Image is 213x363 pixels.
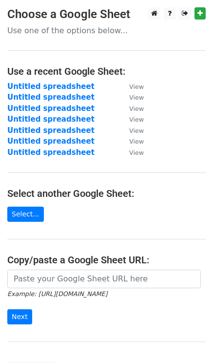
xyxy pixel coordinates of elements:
small: Example: [URL][DOMAIN_NAME] [7,290,107,298]
p: Use one of the options below... [7,25,206,36]
a: View [119,115,144,124]
a: View [119,82,144,91]
small: View [129,138,144,145]
a: View [119,104,144,113]
small: View [129,94,144,101]
h4: Select another Google Sheet: [7,188,206,199]
input: Next [7,309,32,324]
a: Untitled spreadsheet [7,126,95,135]
a: Untitled spreadsheet [7,137,95,146]
small: View [129,105,144,112]
h3: Choose a Google Sheet [7,7,206,21]
a: Select... [7,207,44,222]
a: View [119,137,144,146]
a: Untitled spreadsheet [7,148,95,157]
h4: Use a recent Google Sheet: [7,65,206,77]
small: View [129,149,144,156]
h4: Copy/paste a Google Sheet URL: [7,254,206,266]
small: View [129,127,144,134]
a: Untitled spreadsheet [7,115,95,124]
a: Untitled spreadsheet [7,82,95,91]
a: Untitled spreadsheet [7,104,95,113]
small: View [129,83,144,90]
a: Untitled spreadsheet [7,93,95,102]
a: View [119,126,144,135]
small: View [129,116,144,123]
input: Paste your Google Sheet URL here [7,270,201,288]
a: View [119,148,144,157]
a: View [119,93,144,102]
